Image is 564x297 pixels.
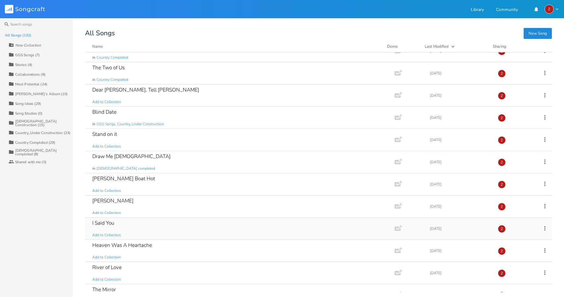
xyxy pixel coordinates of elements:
[430,182,491,186] div: [DATE]
[493,43,529,50] div: Sharing
[15,43,41,47] div: New Collection
[92,265,122,270] div: River of Love
[498,225,506,233] div: 2WaterMatt
[92,233,121,238] span: Add to Collection
[430,116,491,119] div: [DATE]
[92,210,121,216] span: Add to Collection
[92,99,121,105] span: Add to Collection
[15,149,73,156] div: [DEMOGRAPHIC_DATA] completed (8)
[92,287,116,292] div: The Mirror
[430,71,491,75] div: [DATE]
[430,249,491,253] div: [DATE]
[498,136,506,144] div: 2WaterMatt
[92,55,95,60] span: in
[430,205,491,208] div: [DATE]
[15,82,47,86] div: Most Potential (24)
[430,138,491,142] div: [DATE]
[496,8,518,13] a: Community
[92,132,117,137] div: Stand on it
[5,33,32,37] div: All Songs (132)
[92,77,95,82] span: in
[92,255,121,260] span: Add to Collection
[92,109,117,115] div: Blind Date
[15,53,40,57] div: GGS Songs (7)
[92,144,121,149] span: Add to Collection
[15,119,73,127] div: [DEMOGRAPHIC_DATA] Construction (15)
[97,122,164,127] span: GGS Songs, Country_Under Construction
[15,112,43,115] div: Song Studies (0)
[92,44,103,49] div: Name
[92,166,95,171] span: in
[92,198,134,203] div: [PERSON_NAME]
[471,8,484,13] a: Library
[15,102,41,105] div: Song Ideas (29)
[430,271,491,275] div: [DATE]
[92,176,155,181] div: [PERSON_NAME] Boat Hot
[15,131,70,135] div: Country_Under Construction (23)
[15,63,32,67] div: Stories (4)
[430,94,491,97] div: [DATE]
[430,160,491,164] div: [DATE]
[524,28,552,39] button: New Song
[498,181,506,188] div: 2WaterMatt
[92,188,121,193] span: Add to Collection
[97,166,155,171] span: [DEMOGRAPHIC_DATA] completed
[430,227,491,230] div: [DATE]
[92,243,152,248] div: Heaven Was A Heartache
[85,30,552,36] div: All Songs
[498,114,506,122] div: 2WaterMatt
[545,5,554,14] div: 2WaterMatt
[92,65,125,70] div: The Two of Us
[498,203,506,211] div: 2WaterMatt
[425,43,485,50] button: Last Modified
[97,77,128,82] span: Country Completed
[15,160,46,164] div: Shared with me (0)
[15,141,55,144] div: Country Completed (29)
[15,73,46,76] div: Collaborations (8)
[92,122,95,127] span: in
[97,55,128,60] span: Country Completed
[498,247,506,255] div: 2WaterMatt
[498,158,506,166] div: 2WaterMatt
[92,43,380,50] button: Name
[92,220,114,226] div: I Said You
[498,70,506,78] div: 2WaterMatt
[387,43,417,50] div: Demo
[545,5,559,14] button: 2
[498,92,506,100] div: 2WaterMatt
[430,49,491,53] div: [DATE]
[92,87,199,92] div: Dear [PERSON_NAME], Tell [PERSON_NAME]
[92,277,121,282] span: Add to Collection
[425,44,449,49] div: Last Modified
[15,92,68,96] div: [PERSON_NAME]’s Album (10)
[92,154,171,159] div: Draw Me [DEMOGRAPHIC_DATA]
[498,269,506,277] div: 2WaterMatt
